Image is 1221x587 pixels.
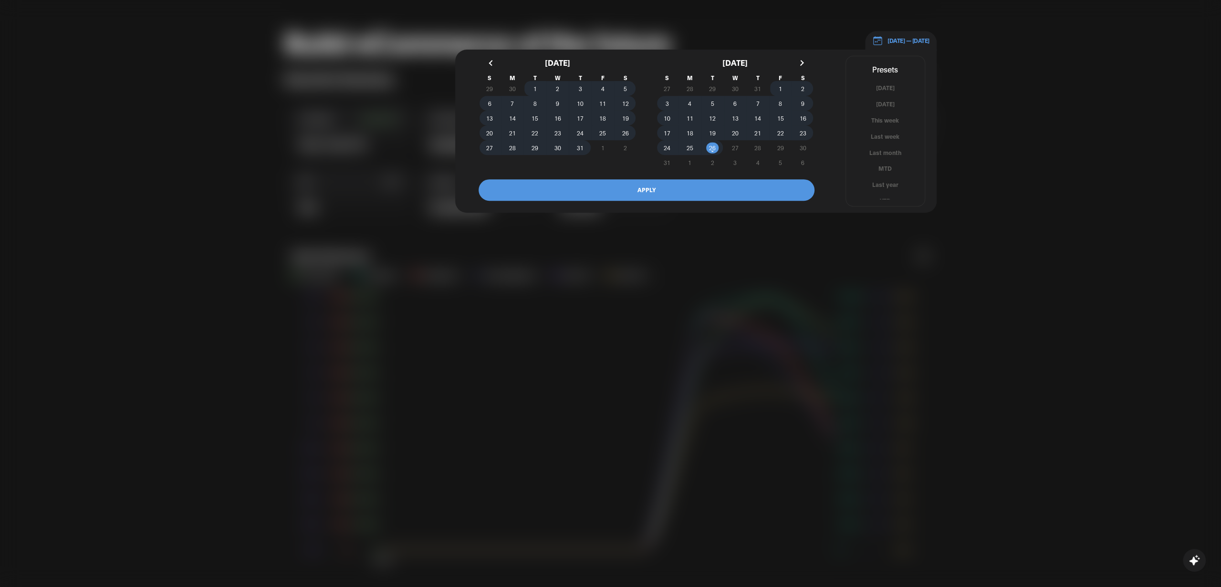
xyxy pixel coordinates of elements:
span: 21 [754,124,761,142]
span: 19 [622,110,629,127]
span: 16 [554,110,561,127]
button: APPLY [479,179,814,201]
button: 2 [792,81,814,96]
button: YTD [846,196,925,206]
button: 10 [656,111,678,125]
span: 8 [779,95,782,112]
button: 27 [479,140,501,155]
span: 21 [509,124,516,142]
button: 18 [592,111,614,125]
span: 9 [801,95,804,112]
button: 27 [724,140,746,155]
button: 18 [678,125,701,140]
span: T [569,74,591,81]
div: [DATE] [656,50,814,74]
span: 1 [533,80,537,97]
span: S [792,74,814,81]
span: 22 [777,124,783,142]
button: 2 [546,81,569,96]
button: 22 [523,125,546,140]
span: 20 [731,124,738,142]
span: 25 [599,124,606,142]
span: 11 [599,95,606,112]
img: 01.01.24 — 07.01.24 [872,35,883,46]
span: 3 [578,80,582,97]
button: 13 [479,111,501,125]
span: 15 [532,110,538,127]
span: 29 [777,139,783,156]
button: Last month [846,148,925,157]
span: 25 [687,139,693,156]
button: 15 [523,111,546,125]
span: 31 [577,139,584,156]
button: 24 [569,125,591,140]
button: 9 [546,96,569,111]
button: 26 [701,140,723,155]
div: [DATE] [479,50,637,74]
button: 7 [746,96,769,111]
span: 10 [664,110,670,127]
button: 29 [523,140,546,155]
span: 7 [756,95,759,112]
span: 13 [731,110,738,127]
span: 19 [709,124,716,142]
button: 5 [701,96,723,111]
span: F [769,74,792,81]
span: 27 [486,139,493,156]
span: 4 [601,80,605,97]
span: 14 [754,110,761,127]
button: 30 [546,140,569,155]
span: 17 [577,110,584,127]
span: W [724,74,746,81]
button: 22 [769,125,792,140]
button: 17 [569,111,591,125]
button: 3 [656,96,678,111]
span: 29 [532,139,538,156]
span: 26 [622,124,629,142]
button: 4 [678,96,701,111]
span: 28 [754,139,761,156]
button: [DATE] — [DATE][DATE]SMTWTFS29301234567891011121314151617181920212223242526272829303112[DATE]SMTW... [865,31,937,51]
button: 9 [792,96,814,111]
button: 30 [792,140,814,155]
button: 19 [701,125,723,140]
span: T [701,74,723,81]
span: 6 [733,95,737,112]
button: 16 [792,111,814,125]
span: 30 [800,139,806,156]
span: 9 [556,95,559,112]
button: 1 [769,81,792,96]
button: 24 [656,140,678,155]
button: 6 [479,96,501,111]
span: 24 [664,139,670,156]
span: 23 [800,124,806,142]
p: [DATE] — [DATE] [883,36,929,45]
button: 11 [592,96,614,111]
button: 14 [501,111,523,125]
button: 23 [792,125,814,140]
button: 3 [569,81,591,96]
button: 15 [769,111,792,125]
span: M [678,74,701,81]
button: 16 [546,111,569,125]
span: 31 [664,154,670,171]
span: 28 [509,139,516,156]
span: 2 [556,80,559,97]
button: 12 [701,111,723,125]
button: 31 [656,155,678,170]
button: 23 [546,125,569,140]
span: 12 [622,95,629,112]
span: 10 [577,95,584,112]
button: 19 [614,111,637,125]
span: 23 [554,124,561,142]
button: 21 [501,125,523,140]
button: 20 [724,125,746,140]
button: 12 [614,96,637,111]
span: T [523,74,546,81]
span: 4 [688,95,691,112]
span: 8 [533,95,537,112]
span: S [656,74,678,81]
span: F [592,74,614,81]
span: 1 [779,80,782,97]
span: 13 [486,110,493,127]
